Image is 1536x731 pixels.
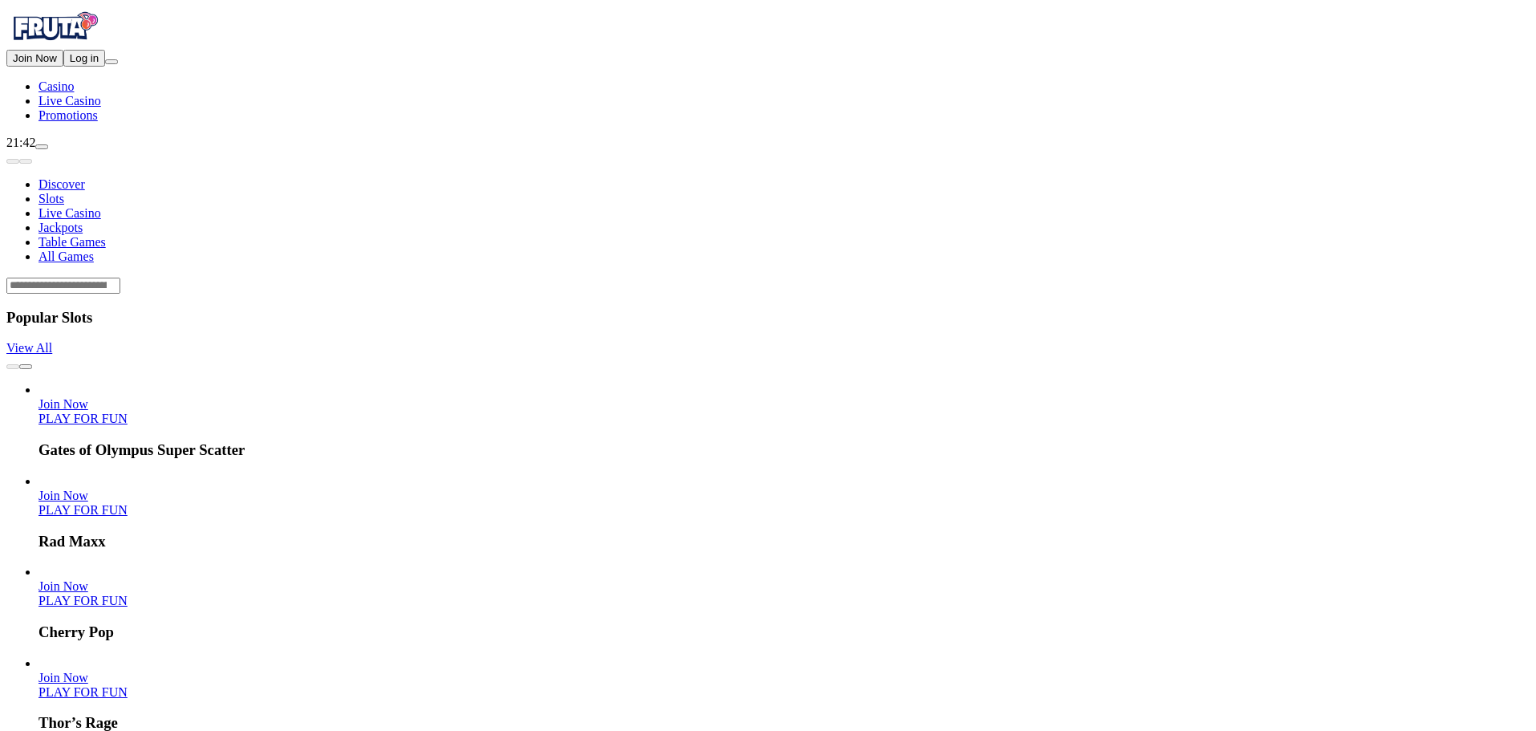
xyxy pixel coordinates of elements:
span: Join Now [39,489,88,502]
img: Fruta [6,6,103,47]
h3: Popular Slots [6,309,1530,327]
button: live-chat [35,144,48,149]
nav: Primary [6,6,1530,123]
a: Gates of Olympus Super Scatter [39,397,88,411]
a: All Games [39,250,94,263]
a: Cherry Pop [39,579,88,593]
button: next slide [19,364,32,369]
a: Rad Maxx [39,489,88,502]
a: gift-inverted iconPromotions [39,108,98,122]
h3: Cherry Pop [39,623,1530,641]
article: Rad Maxx [39,474,1530,550]
a: Live Casino [39,206,101,220]
span: Live Casino [39,94,101,108]
button: menu [105,59,118,64]
input: Search [6,278,120,294]
a: Discover [39,177,85,191]
a: Thor’s Rage [39,671,88,684]
article: Gates of Olympus Super Scatter [39,383,1530,459]
span: 21:42 [6,136,35,149]
a: Cherry Pop [39,594,128,607]
span: Join Now [39,671,88,684]
button: Log in [63,50,105,67]
a: diamond iconCasino [39,79,74,93]
span: Join Now [39,397,88,411]
span: Log in [70,52,99,64]
a: Table Games [39,235,106,249]
span: Join Now [39,579,88,593]
span: Casino [39,79,74,93]
a: Slots [39,192,64,205]
a: Gates of Olympus Super Scatter [39,412,128,425]
a: Fruta [6,35,103,49]
article: Cherry Pop [39,565,1530,641]
span: Join Now [13,52,57,64]
a: Jackpots [39,221,83,234]
header: Lobby [6,150,1530,294]
button: prev slide [6,364,19,369]
nav: Lobby [6,150,1530,264]
span: Promotions [39,108,98,122]
button: Join Now [6,50,63,67]
h3: Rad Maxx [39,533,1530,550]
a: poker-chip iconLive Casino [39,94,101,108]
button: next slide [19,159,32,164]
h3: Gates of Olympus Super Scatter [39,441,1530,459]
a: Thor’s Rage [39,685,128,699]
a: Rad Maxx [39,503,128,517]
a: View All [6,341,52,355]
button: prev slide [6,159,19,164]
